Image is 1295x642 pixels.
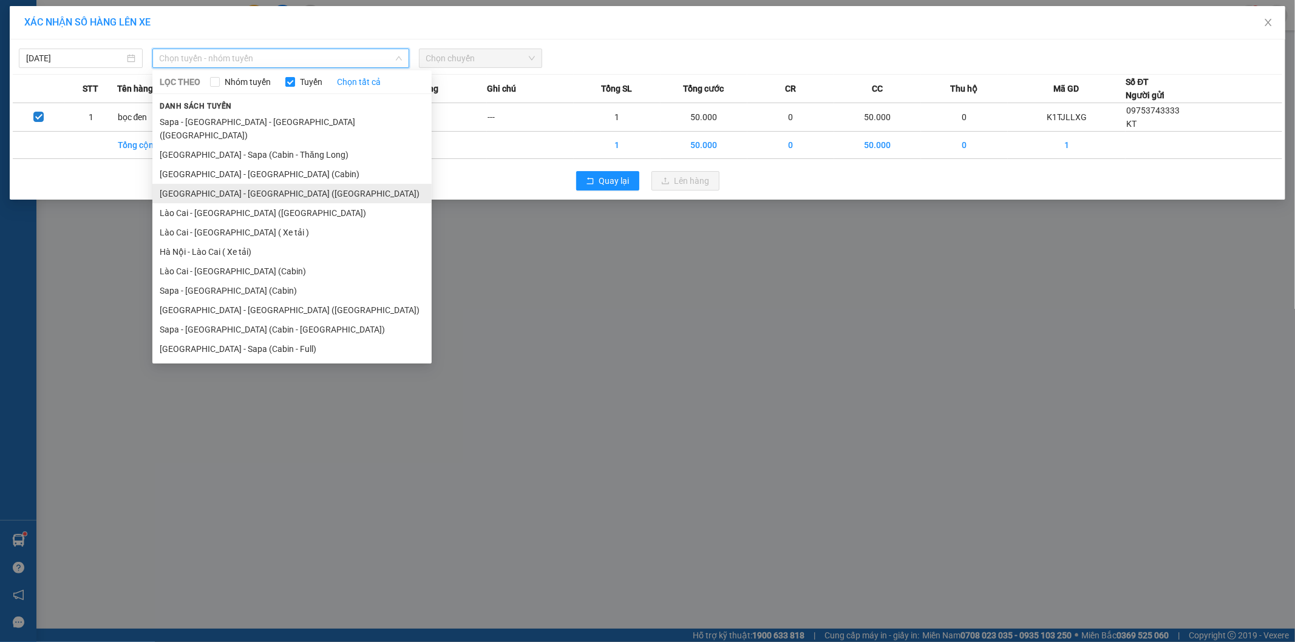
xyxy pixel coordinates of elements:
[921,132,1008,159] td: 0
[1008,132,1126,159] td: 1
[1008,103,1126,132] td: K1TJLLXG
[162,10,293,30] b: [DOMAIN_NAME]
[7,10,67,70] img: logo.jpg
[426,49,535,67] span: Chọn chuyến
[601,82,632,95] span: Tổng SL
[152,203,432,223] li: Lào Cai - [GEOGRAPHIC_DATA] ([GEOGRAPHIC_DATA])
[337,75,381,89] a: Chọn tất cả
[574,132,661,159] td: 1
[487,82,516,95] span: Ghi chú
[26,52,124,65] input: 12/10/2025
[785,82,796,95] span: CR
[83,82,98,95] span: STT
[1054,82,1079,95] span: Mã GD
[160,75,200,89] span: LỌC THEO
[834,132,921,159] td: 50.000
[73,29,148,49] b: Sao Việt
[921,103,1008,132] td: 0
[152,112,432,145] li: Sapa - [GEOGRAPHIC_DATA] - [GEOGRAPHIC_DATA] ([GEOGRAPHIC_DATA])
[1126,75,1164,102] div: Số ĐT Người gửi
[152,339,432,359] li: [GEOGRAPHIC_DATA] - Sapa (Cabin - Full)
[64,70,224,154] h1: Giao dọc đường
[117,132,204,159] td: Tổng cộng
[152,164,432,184] li: [GEOGRAPHIC_DATA] - [GEOGRAPHIC_DATA] (Cabin)
[152,145,432,164] li: [GEOGRAPHIC_DATA] - Sapa (Cabin - Thăng Long)
[160,49,402,67] span: Chọn tuyến - nhóm tuyến
[950,82,977,95] span: Thu hộ
[117,82,153,95] span: Tên hàng
[661,132,747,159] td: 50.000
[152,101,239,112] span: Danh sách tuyến
[747,103,834,132] td: 0
[1251,6,1285,40] button: Close
[152,242,432,262] li: Hà Nội - Lào Cai ( Xe tải)
[586,177,594,186] span: rollback
[295,75,327,89] span: Tuyến
[834,103,921,132] td: 50.000
[152,300,432,320] li: [GEOGRAPHIC_DATA] - [GEOGRAPHIC_DATA] ([GEOGRAPHIC_DATA])
[152,223,432,242] li: Lào Cai - [GEOGRAPHIC_DATA] ( Xe tải )
[574,103,661,132] td: 1
[24,16,151,28] span: XÁC NHẬN SỐ HÀNG LÊN XE
[651,171,719,191] button: uploadLên hàng
[661,103,747,132] td: 50.000
[576,171,639,191] button: rollbackQuay lại
[152,184,432,203] li: [GEOGRAPHIC_DATA] - [GEOGRAPHIC_DATA] ([GEOGRAPHIC_DATA])
[599,174,630,188] span: Quay lại
[400,103,487,132] td: ---
[152,281,432,300] li: Sapa - [GEOGRAPHIC_DATA] (Cabin)
[65,103,117,132] td: 1
[395,55,403,62] span: down
[1263,18,1273,27] span: close
[1126,106,1180,115] span: 09753743333
[152,320,432,339] li: Sapa - [GEOGRAPHIC_DATA] (Cabin - [GEOGRAPHIC_DATA])
[7,70,98,90] h2: K1TJLLXG
[1126,119,1137,129] span: KT
[747,132,834,159] td: 0
[487,103,574,132] td: ---
[683,82,724,95] span: Tổng cước
[152,262,432,281] li: Lào Cai - [GEOGRAPHIC_DATA] (Cabin)
[872,82,883,95] span: CC
[117,103,204,132] td: bọc đen
[220,75,276,89] span: Nhóm tuyến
